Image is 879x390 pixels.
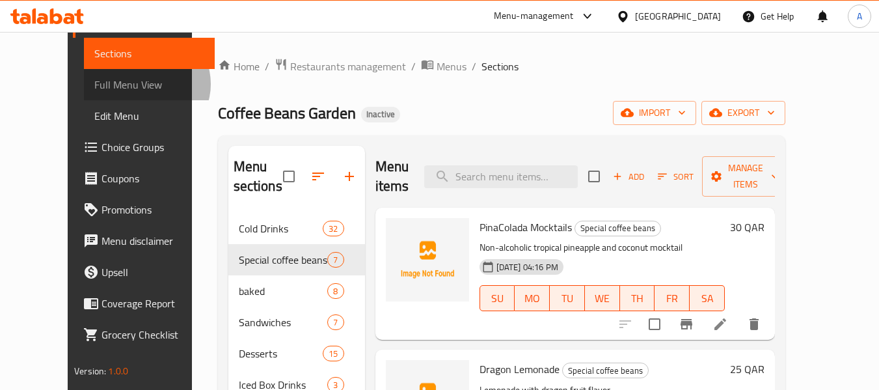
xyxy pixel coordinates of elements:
[218,58,785,75] nav: breadcrumb
[334,161,365,192] button: Add section
[563,363,648,378] span: Special coffee beans
[327,283,344,299] div: items
[228,307,365,338] div: Sandwiches7
[480,240,725,256] p: Non-alcoholic tropical pineapple and coconut mocktail
[328,285,343,298] span: 8
[608,167,649,187] span: Add item
[515,285,550,311] button: MO
[730,218,764,236] h6: 30 QAR
[472,59,476,74] li: /
[265,59,269,74] li: /
[620,285,655,311] button: TH
[73,319,215,350] a: Grocery Checklist
[712,160,779,193] span: Manage items
[218,98,356,128] span: Coffee Beans Garden
[74,363,106,380] span: Version:
[494,8,574,24] div: Menu-management
[73,288,215,319] a: Coverage Report
[101,296,204,311] span: Coverage Report
[94,77,204,92] span: Full Menu View
[101,139,204,155] span: Choice Groups
[303,161,334,192] span: Sort sections
[491,261,563,273] span: [DATE] 04:16 PM
[485,289,510,308] span: SU
[386,218,469,301] img: PinaColada Mocktails
[585,285,620,311] button: WE
[550,285,585,311] button: TU
[520,289,545,308] span: MO
[234,157,283,196] h2: Menu sections
[108,363,128,380] span: 1.0.0
[421,58,467,75] a: Menus
[437,59,467,74] span: Menus
[481,59,519,74] span: Sections
[695,289,720,308] span: SA
[101,264,204,280] span: Upsell
[608,167,649,187] button: Add
[613,101,696,125] button: import
[323,223,343,235] span: 32
[375,157,409,196] h2: Menu items
[228,244,365,275] div: Special coffee beans7
[690,285,725,311] button: SA
[73,194,215,225] a: Promotions
[239,221,323,236] span: Cold Drinks
[361,109,400,120] span: Inactive
[480,217,572,237] span: PinaColada Mocktails
[635,9,721,23] div: [GEOGRAPHIC_DATA]
[655,285,690,311] button: FR
[239,314,328,330] span: Sandwiches
[101,327,204,342] span: Grocery Checklist
[94,108,204,124] span: Edit Menu
[480,359,560,379] span: Dragon Lemonade
[730,360,764,378] h6: 25 QAR
[73,225,215,257] a: Menu disclaimer
[702,156,789,197] button: Manage items
[701,101,785,125] button: export
[660,289,684,308] span: FR
[84,69,215,100] a: Full Menu View
[101,171,204,186] span: Coupons
[655,167,697,187] button: Sort
[712,105,775,121] span: export
[323,346,344,361] div: items
[411,59,416,74] li: /
[575,221,660,236] span: Special coffee beans
[94,46,204,61] span: Sections
[228,275,365,307] div: baked8
[73,163,215,194] a: Coupons
[239,283,328,299] span: baked
[101,233,204,249] span: Menu disclaimer
[239,346,323,361] span: Desserts
[228,338,365,369] div: Desserts15
[218,59,260,74] a: Home
[555,289,580,308] span: TU
[424,165,578,188] input: search
[328,254,343,266] span: 7
[712,316,728,332] a: Edit menu item
[275,58,406,75] a: Restaurants management
[641,311,668,338] span: Select to update
[562,363,649,378] div: Special coffee beans
[623,105,686,121] span: import
[73,132,215,163] a: Choice Groups
[625,289,650,308] span: TH
[101,202,204,217] span: Promotions
[658,169,694,184] span: Sort
[738,309,770,340] button: delete
[857,9,862,23] span: A
[73,257,215,288] a: Upsell
[323,348,343,360] span: 15
[84,38,215,69] a: Sections
[84,100,215,132] a: Edit Menu
[480,285,515,311] button: SU
[328,316,343,329] span: 7
[671,309,702,340] button: Branch-specific-item
[275,163,303,190] span: Select all sections
[327,314,344,330] div: items
[290,59,406,74] span: Restaurants management
[361,107,400,122] div: Inactive
[590,289,615,308] span: WE
[228,213,365,244] div: Cold Drinks32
